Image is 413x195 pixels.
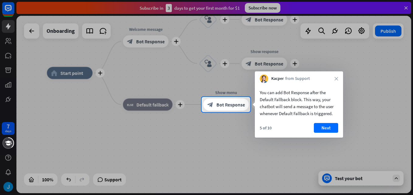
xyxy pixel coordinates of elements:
span: Bot Response [216,101,245,108]
div: You can add Bot Response after the Default Fallback block. This way, your chatbot will send a mes... [260,89,338,117]
span: Kacper [271,76,284,82]
button: Next [314,123,338,133]
i: close [335,77,338,80]
span: from Support [285,76,310,82]
div: 5 of 10 [260,125,272,131]
i: block_bot_response [207,101,213,108]
button: Open LiveChat chat widget [5,2,23,21]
